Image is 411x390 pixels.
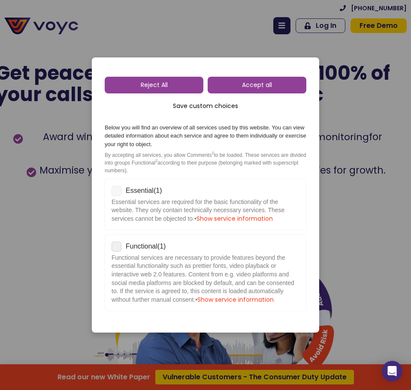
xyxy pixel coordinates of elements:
[105,77,203,94] a: Reject All
[155,159,157,163] sup: 2
[105,98,306,115] a: Save custom choices
[112,254,294,303] span: Functional services are necessary to provide features beyond the essential functionality such as ...
[126,243,166,250] span: Functional ( 1 )
[112,254,299,304] div: •
[242,81,272,90] span: Accept all
[105,152,306,174] span: By accepting all services, you allow Comments to be loaded. These services are divided into group...
[208,77,306,94] a: Accept all
[196,214,273,223] a: Show service information
[141,81,168,90] span: Reject All
[173,102,238,111] span: Save custom choices
[112,198,284,222] span: Essential services are required for the basic functionality of the website. They only contain tec...
[126,187,162,194] span: Essential ( 1 )
[112,198,299,223] div: •
[197,295,274,304] a: Show service information
[382,361,402,381] div: Open Intercom Messenger
[212,151,214,155] sup: 2
[105,124,306,147] p: Below you will find an overview of all services used by this website. You can view detailed infor...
